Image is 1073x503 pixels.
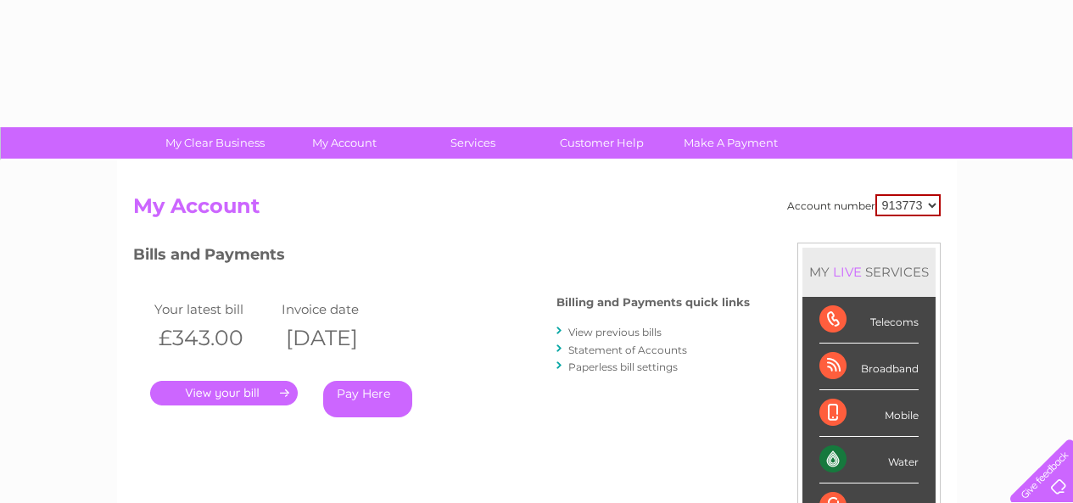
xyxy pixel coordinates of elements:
div: Telecoms [819,297,919,344]
a: Pay Here [323,381,412,417]
div: Water [819,437,919,483]
div: LIVE [830,264,865,280]
td: Invoice date [277,298,405,321]
a: Customer Help [532,127,672,159]
div: Broadband [819,344,919,390]
a: My Account [274,127,414,159]
a: Statement of Accounts [568,344,687,356]
h3: Bills and Payments [133,243,750,272]
a: Services [403,127,543,159]
th: [DATE] [277,321,405,355]
a: My Clear Business [145,127,285,159]
a: Make A Payment [661,127,801,159]
td: Your latest bill [150,298,277,321]
div: MY SERVICES [802,248,936,296]
th: £343.00 [150,321,277,355]
a: View previous bills [568,326,662,338]
div: Mobile [819,390,919,437]
div: Account number [787,194,941,216]
h4: Billing and Payments quick links [556,296,750,309]
a: . [150,381,298,405]
h2: My Account [133,194,941,226]
a: Paperless bill settings [568,360,678,373]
